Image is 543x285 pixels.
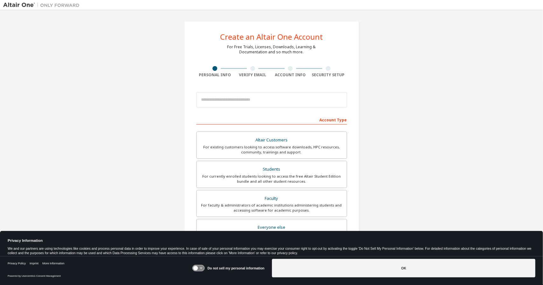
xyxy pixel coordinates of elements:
div: For existing customers looking to access software downloads, HPC resources, community, trainings ... [200,145,343,155]
div: For faculty & administrators of academic institutions administering students and accessing softwa... [200,203,343,213]
div: Faculty [200,194,343,203]
div: Personal Info [196,72,234,78]
div: Account Type [196,114,347,125]
div: Students [200,165,343,174]
div: For Free Trials, Licenses, Downloads, Learning & Documentation and so much more. [227,44,316,55]
div: For currently enrolled students looking to access the free Altair Student Edition bundle and all ... [200,174,343,184]
div: Everyone else [200,223,343,232]
div: Verify Email [234,72,272,78]
div: Create an Altair One Account [220,33,323,41]
img: Altair One [3,2,83,8]
div: Security Setup [309,72,347,78]
div: Account Info [272,72,310,78]
div: Altair Customers [200,136,343,145]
